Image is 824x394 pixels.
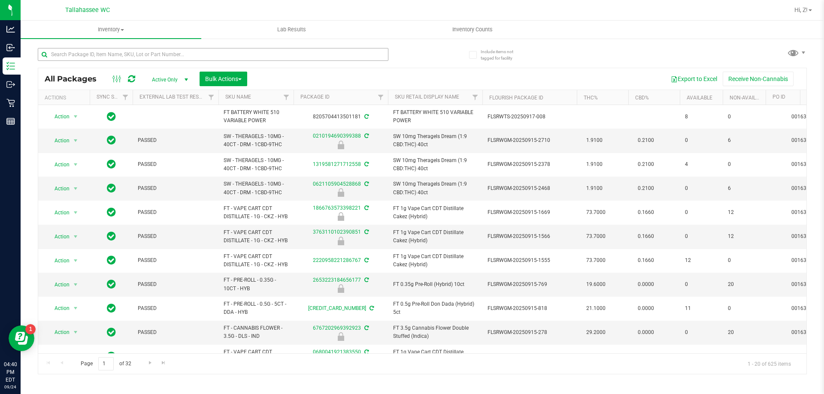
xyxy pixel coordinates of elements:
input: 1 [98,357,114,370]
a: 00163499 [791,209,815,215]
a: 00163499 [791,281,815,287]
a: Filter [118,90,133,105]
span: 8 [685,113,718,121]
span: 73.7000 [582,254,610,267]
span: In Sync [107,134,116,146]
div: Newly Received [292,237,389,245]
span: Action [47,111,70,123]
a: CBD% [635,95,649,101]
span: 1.9100 [582,158,607,171]
span: 0.2100 [633,182,658,195]
a: PO ID [772,94,785,100]
a: 00163499 [791,137,815,143]
a: Sync Status [97,94,130,100]
span: FT - CANNABIS FLOWER - 3.5G - DLS - IND [224,324,288,340]
span: SW 10mg Theragels Dream (1:9 CBD:THC) 40ct [393,156,477,173]
span: Sync from Compliance System [363,325,369,331]
a: Go to the last page [158,357,170,369]
span: PASSED [138,280,213,289]
span: SW 10mg Theragels Dream (1:9 CBD:THC) 40ct [393,180,477,196]
span: In Sync [107,158,116,170]
span: 1.9100 [582,134,607,147]
div: Newly Received [292,188,389,197]
span: Action [47,159,70,171]
span: 0 [728,304,760,313]
a: Inventory Counts [382,21,563,39]
span: select [70,350,81,362]
div: Launch Hold [292,332,389,341]
a: Go to the next page [144,357,156,369]
span: FLSRWGM-20250915-1669 [488,208,572,217]
a: 2653223184656177 [313,277,361,283]
iframe: Resource center [9,325,34,351]
span: select [70,231,81,243]
a: Filter [204,90,218,105]
span: 0.0000 [633,326,658,339]
span: SW - THERAGELS - 10MG - 40CT - DRM - 1CBD-9THC [224,180,288,196]
span: FT 1g Vape Cart CDT Distillate Animal Z (Hybrid) [393,348,477,364]
span: FT 3.5g Cannabis Flower Double Stuffed (Indica) [393,324,477,340]
span: PASSED [138,232,213,241]
div: Newly Received [292,284,389,293]
a: SKU Name [225,94,251,100]
button: Export to Excel [665,72,723,86]
span: Hi, Z! [794,6,808,13]
span: 12 [728,352,760,361]
span: Sync from Compliance System [363,161,369,167]
input: Search Package ID, Item Name, SKU, Lot or Part Number... [38,48,388,61]
span: Action [47,207,70,219]
span: 0 [685,232,718,241]
div: Actions [45,95,86,101]
a: 0210194690399388 [313,133,361,139]
span: Tallahassee WC [65,6,110,14]
span: 0 [728,160,760,168]
a: 2220958221286767 [313,257,361,263]
span: FLSRWGM-20250915-2468 [488,184,572,192]
span: 19.6000 [582,278,610,291]
span: 1.9100 [582,182,607,195]
span: Sync from Compliance System [368,305,374,311]
a: 00163497 [791,114,815,120]
span: In Sync [107,206,116,218]
span: In Sync [107,326,116,338]
a: 1319581271712558 [313,161,361,167]
span: 0 [728,113,760,121]
span: In Sync [107,350,116,362]
a: 0621105904528868 [313,181,361,187]
span: 0.0000 [633,302,658,315]
a: 00163499 [791,305,815,311]
span: Sync from Compliance System [363,277,369,283]
span: FLSRWTS-20250917-008 [488,113,572,121]
span: 0 [685,352,718,361]
span: 6 [728,184,760,192]
span: Action [47,135,70,147]
a: 00163499 [791,161,815,167]
a: 00163499 [791,257,815,263]
span: Inventory Counts [441,26,504,33]
span: PASSED [138,352,213,361]
span: 20 [728,328,760,337]
span: select [70,255,81,267]
span: FLSRWGM-20250915-1566 [488,232,572,241]
inline-svg: Reports [6,117,15,126]
span: FLSRWGM-20250913-429 [488,352,572,361]
span: FT 1g Vape Cart CDT Distillate Cakez (Hybrid) [393,205,477,221]
a: Package ID [300,94,330,100]
span: PASSED [138,328,213,337]
div: 8205704413501181 [292,113,389,121]
span: select [70,135,81,147]
span: FT 1g Vape Cart CDT Distillate Cakez (Hybrid) [393,253,477,269]
span: FLSRWGM-20250915-2710 [488,136,572,144]
span: 0.0000 [633,350,658,363]
span: FT 0.5g Pre-Roll Don Dada (Hybrid) 5ct [393,300,477,316]
div: Newly Received [292,141,389,149]
span: Sync from Compliance System [363,257,369,263]
span: SW 10mg Theragels Dream (1:9 CBD:THC) 40ct [393,132,477,149]
span: FT - VAPE CART CDT DISTILLATE - 1G - CKZ - HYB [224,229,288,245]
a: 00163500 [791,329,815,335]
span: select [70,183,81,195]
a: Filter [468,90,482,105]
a: THC% [584,95,598,101]
span: Action [47,302,70,314]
